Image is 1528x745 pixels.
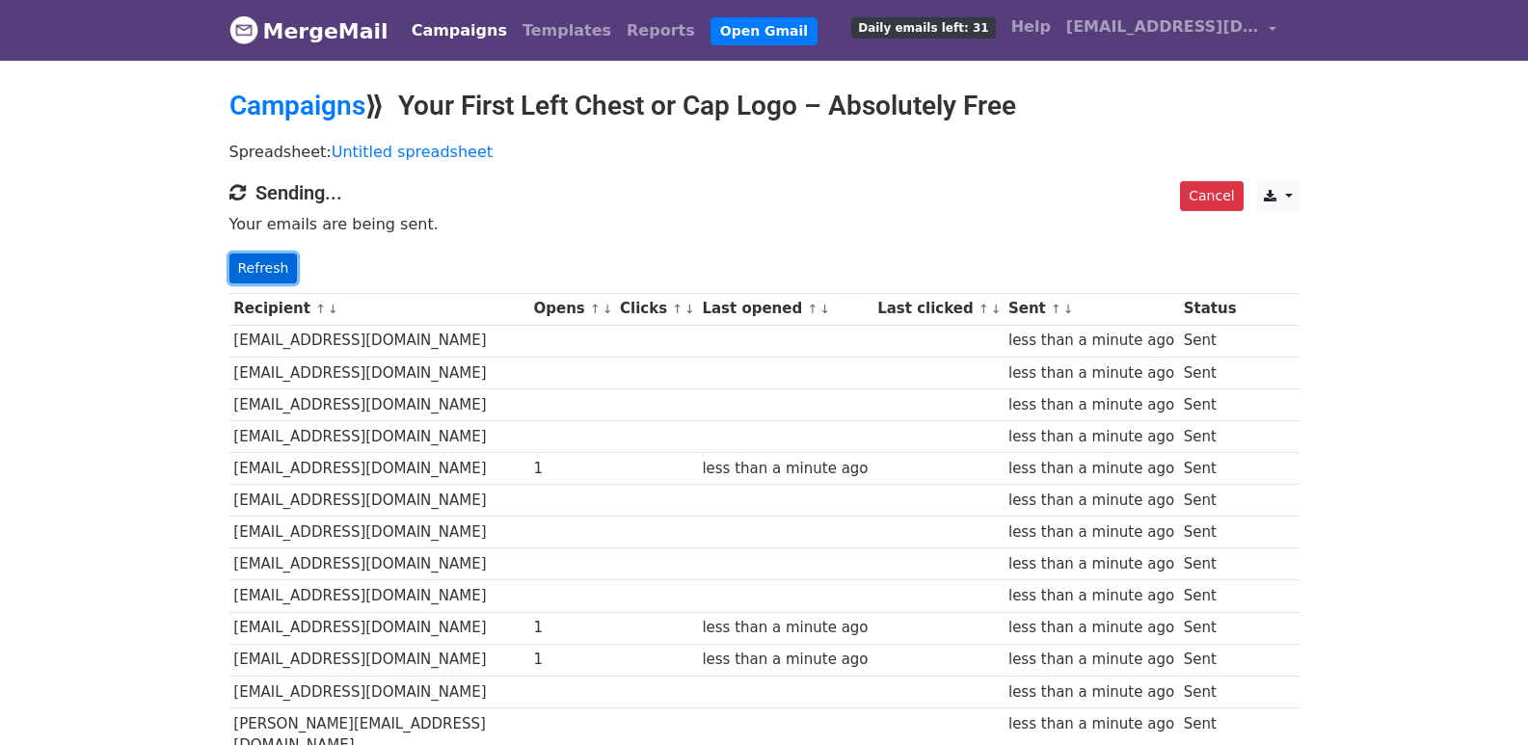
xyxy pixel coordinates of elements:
[229,612,529,644] td: [EMAIL_ADDRESS][DOMAIN_NAME]
[702,617,868,639] div: less than a minute ago
[533,617,610,639] div: 1
[710,17,818,45] a: Open Gmail
[1008,617,1174,639] div: less than a minute ago
[1008,362,1174,385] div: less than a minute ago
[533,458,610,480] div: 1
[229,644,529,676] td: [EMAIL_ADDRESS][DOMAIN_NAME]
[1004,293,1179,325] th: Sent
[1008,394,1174,416] div: less than a minute ago
[533,649,610,671] div: 1
[1008,426,1174,448] div: less than a minute ago
[229,388,529,420] td: [EMAIL_ADDRESS][DOMAIN_NAME]
[1432,652,1528,745] iframe: Chat Widget
[229,420,529,452] td: [EMAIL_ADDRESS][DOMAIN_NAME]
[529,293,616,325] th: Opens
[1179,612,1241,644] td: Sent
[872,293,1004,325] th: Last clicked
[229,214,1300,234] p: Your emails are being sent.
[229,676,529,707] td: [EMAIL_ADDRESS][DOMAIN_NAME]
[1066,15,1259,39] span: [EMAIL_ADDRESS][DOMAIN_NAME]
[229,517,529,548] td: [EMAIL_ADDRESS][DOMAIN_NAME]
[1008,521,1174,544] div: less than a minute ago
[1051,302,1061,316] a: ↑
[1179,517,1241,548] td: Sent
[1179,357,1241,388] td: Sent
[332,143,493,161] a: Untitled spreadsheet
[229,453,529,485] td: [EMAIL_ADDRESS][DOMAIN_NAME]
[619,12,703,50] a: Reports
[229,90,365,121] a: Campaigns
[851,17,995,39] span: Daily emails left: 31
[229,11,389,51] a: MergeMail
[229,181,1300,204] h4: Sending...
[807,302,818,316] a: ↑
[1179,485,1241,517] td: Sent
[672,302,683,316] a: ↑
[1179,325,1241,357] td: Sent
[819,302,830,316] a: ↓
[1008,585,1174,607] div: less than a minute ago
[229,253,298,283] a: Refresh
[229,15,258,44] img: MergeMail logo
[1008,681,1174,704] div: less than a minute ago
[702,458,868,480] div: less than a minute ago
[603,302,613,316] a: ↓
[515,12,619,50] a: Templates
[229,580,529,612] td: [EMAIL_ADDRESS][DOMAIN_NAME]
[229,325,529,357] td: [EMAIL_ADDRESS][DOMAIN_NAME]
[315,302,326,316] a: ↑
[1179,676,1241,707] td: Sent
[229,142,1300,162] p: Spreadsheet:
[1008,330,1174,352] div: less than a minute ago
[229,548,529,580] td: [EMAIL_ADDRESS][DOMAIN_NAME]
[404,12,515,50] a: Campaigns
[229,293,529,325] th: Recipient
[1008,649,1174,671] div: less than a minute ago
[590,302,601,316] a: ↑
[978,302,989,316] a: ↑
[229,357,529,388] td: [EMAIL_ADDRESS][DOMAIN_NAME]
[1179,644,1241,676] td: Sent
[1008,713,1174,735] div: less than a minute ago
[1179,420,1241,452] td: Sent
[1059,8,1284,53] a: [EMAIL_ADDRESS][DOMAIN_NAME]
[1063,302,1074,316] a: ↓
[1004,8,1059,46] a: Help
[702,649,868,671] div: less than a minute ago
[1179,388,1241,420] td: Sent
[1008,458,1174,480] div: less than a minute ago
[1179,548,1241,580] td: Sent
[615,293,697,325] th: Clicks
[991,302,1002,316] a: ↓
[684,302,695,316] a: ↓
[1179,293,1241,325] th: Status
[1008,553,1174,575] div: less than a minute ago
[698,293,873,325] th: Last opened
[229,90,1300,122] h2: ⟫ Your First Left Chest or Cap Logo – Absolutely Free
[1180,181,1243,211] a: Cancel
[1179,453,1241,485] td: Sent
[328,302,338,316] a: ↓
[844,8,1003,46] a: Daily emails left: 31
[1008,490,1174,512] div: less than a minute ago
[1179,580,1241,612] td: Sent
[229,485,529,517] td: [EMAIL_ADDRESS][DOMAIN_NAME]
